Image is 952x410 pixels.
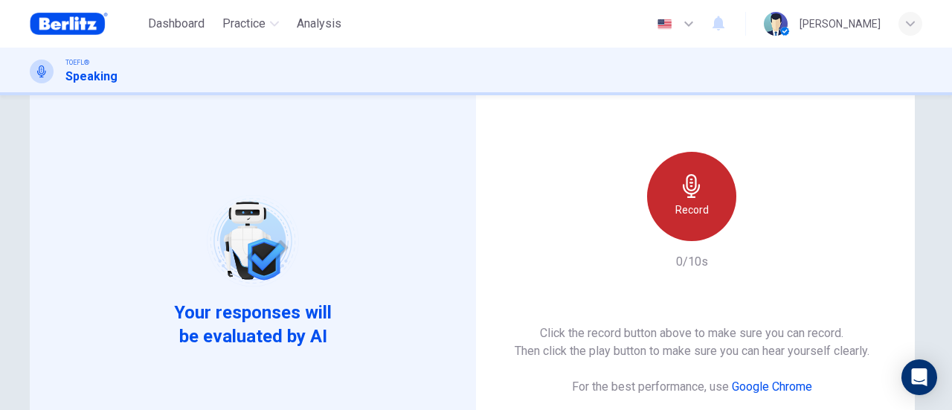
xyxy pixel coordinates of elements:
[515,324,869,360] h6: Click the record button above to make sure you can record. Then click the play button to make sur...
[65,57,89,68] span: TOEFL®
[655,19,674,30] img: en
[163,301,344,348] span: Your responses will be evaluated by AI
[142,10,210,37] button: Dashboard
[297,15,341,33] span: Analysis
[216,10,285,37] button: Practice
[148,15,205,33] span: Dashboard
[732,379,812,394] a: Google Chrome
[30,9,142,39] a: Berlitz Brasil logo
[901,359,937,395] div: Open Intercom Messenger
[205,193,300,288] img: robot icon
[65,68,118,86] h1: Speaking
[291,10,347,37] button: Analysis
[675,201,709,219] h6: Record
[647,152,736,241] button: Record
[764,12,788,36] img: Profile picture
[222,15,266,33] span: Practice
[800,15,881,33] div: [PERSON_NAME]
[676,253,708,271] h6: 0/10s
[30,9,108,39] img: Berlitz Brasil logo
[572,378,812,396] h6: For the best performance, use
